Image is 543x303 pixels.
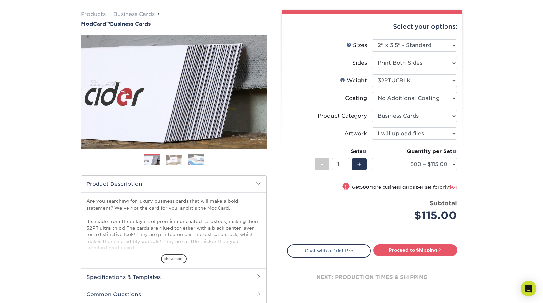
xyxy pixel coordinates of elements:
h1: Business Cards [81,21,267,27]
a: Chat with a Print Pro [287,244,371,257]
div: Sides [352,59,367,67]
strong: 500 [360,185,369,190]
div: Select your options: [287,14,457,39]
h2: Specifications & Templates [81,268,266,285]
span: ! [345,183,347,190]
div: Weight [340,77,367,85]
a: Business Cards [113,11,155,17]
strong: Subtotal [430,199,457,207]
div: $115.00 [377,208,457,223]
a: Products [81,11,106,17]
a: Proceed to Shipping [373,244,457,256]
img: Business Cards 02 [166,155,182,165]
div: Quantity per Set [372,148,457,155]
div: Artwork [344,130,367,137]
img: Business Cards 03 [188,154,204,166]
span: only [440,185,457,190]
div: Sizes [346,41,367,49]
span: - [321,159,324,169]
div: Open Intercom Messenger [521,281,536,296]
span: + [357,159,361,169]
div: Product Category [318,112,367,120]
img: Business Cards 01 [144,152,160,168]
h2: Common Questions [81,286,266,303]
h2: Product Description [81,176,266,192]
div: Coating [345,94,367,102]
a: ModCard™Business Cards [81,21,267,27]
div: next: production times & shipping [287,258,457,297]
div: Sets [315,148,367,155]
span: $61 [449,185,457,190]
small: Get more business cards per set for [352,185,457,191]
span: ModCard™ [81,21,110,27]
span: show more [161,254,187,263]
